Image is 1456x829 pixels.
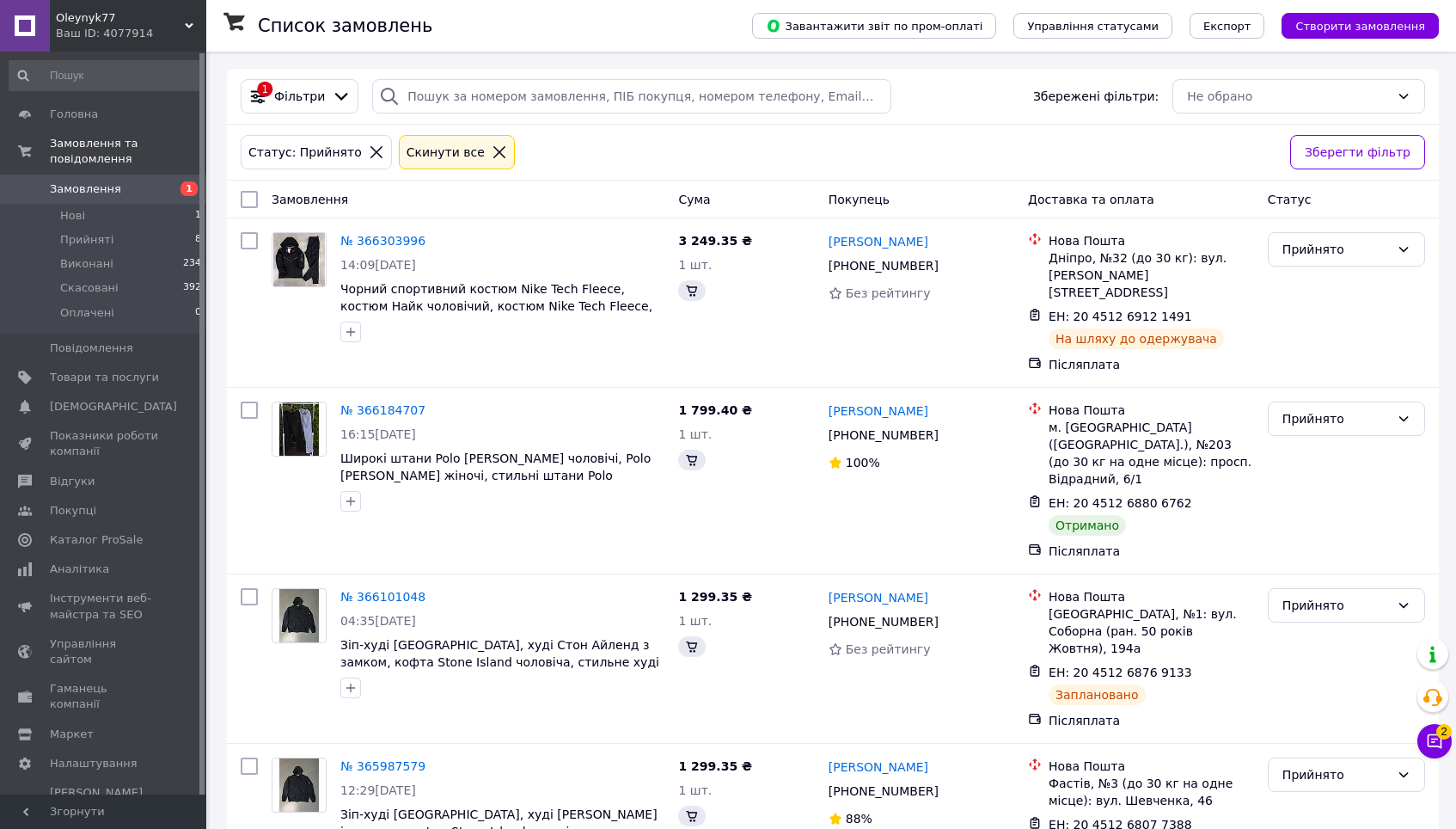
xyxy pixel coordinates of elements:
span: Замовлення [50,181,121,197]
a: Широкі штани Polo [PERSON_NAME] чоловічі, Polo [PERSON_NAME] жіночі, стильні штани Polo [PERSON_N... [340,451,661,517]
div: Післяплата [1049,356,1254,373]
span: Виконані [60,256,113,272]
span: Повідомлення [50,341,133,356]
span: Аналітика [50,562,109,577]
a: № 366184707 [340,403,425,417]
span: Налаштування [50,756,138,771]
a: Чорний спортивний костюм Nike Tech Fleece, костюм Найк чоловічий, костюм Nike Tech Fleece, модний... [340,282,652,330]
span: 1 шт. [678,783,712,797]
div: Нова Пошта [1049,402,1254,419]
a: Фото товару [272,758,327,813]
a: Фото товару [272,588,327,643]
div: [PHONE_NUMBER] [825,423,942,447]
span: Управління сайтом [50,636,159,667]
span: 1 299.35 ₴ [678,759,752,773]
div: м. [GEOGRAPHIC_DATA] ([GEOGRAPHIC_DATA].), №203 (до 30 кг на одне місце): просп. Відрадний, 6/1 [1049,419,1254,488]
a: № 365987579 [340,759,425,773]
span: 234 [183,256,201,272]
span: 1 299.35 ₴ [678,590,752,604]
a: № 366303996 [340,234,425,248]
span: 8 [195,232,201,248]
span: 1 шт. [678,614,712,628]
span: Покупці [50,503,96,519]
img: Фото товару [279,402,320,456]
span: Без рейтингу [846,286,931,300]
span: Маркет [50,727,94,742]
span: 100% [846,456,880,470]
div: [PHONE_NUMBER] [825,779,942,803]
a: [PERSON_NAME] [829,233,928,250]
span: 14:09[DATE] [340,258,416,272]
span: [DEMOGRAPHIC_DATA] [50,399,177,414]
span: 1 [180,181,198,196]
div: Прийнято [1282,240,1390,259]
button: Експорт [1190,13,1265,39]
span: Гаманець компанії [50,681,159,712]
div: [PHONE_NUMBER] [825,610,942,634]
div: Прийнято [1282,765,1390,784]
span: Oleynyk77 [56,10,185,26]
span: Створити замовлення [1295,20,1425,33]
span: Оплачені [60,305,114,321]
span: ЕН: 20 4512 6912 1491 [1049,310,1192,323]
span: Cума [678,193,710,206]
button: Зберегти фільтр [1290,135,1425,169]
span: Замовлення [272,193,348,206]
button: Управління статусами [1013,13,1172,39]
a: [PERSON_NAME] [829,402,928,420]
div: Прийнято [1282,409,1390,428]
span: Фільтри [274,88,325,105]
div: Фастів, №3 (до 30 кг на одне місце): вул. Шевченка, 46 [1049,775,1254,809]
span: Головна [50,107,98,122]
div: [PHONE_NUMBER] [825,254,942,278]
img: Фото товару [279,758,320,812]
span: 1 799.40 ₴ [678,403,752,417]
span: Доставка та оплата [1028,193,1154,206]
span: Інструменти веб-майстра та SEO [50,591,159,622]
span: 1 [195,208,201,224]
div: Післяплата [1049,543,1254,560]
a: Фото товару [272,232,327,287]
div: Дніпро, №32 (до 30 кг): вул. [PERSON_NAME][STREET_ADDRESS] [1049,249,1254,301]
span: 2 [1436,724,1452,740]
span: 392 [183,280,201,296]
span: 16:15[DATE] [340,427,416,441]
div: Не обрано [1187,87,1390,106]
span: Статус [1268,193,1312,206]
a: Зіп-худі [GEOGRAPHIC_DATA], худі Стон Айленд з замком, кофта Stone Island чоловіча, стильне худі ... [340,638,659,686]
span: Товари та послуги [50,370,159,385]
span: Завантажити звіт по пром-оплаті [766,18,982,34]
div: Прийнято [1282,596,1390,615]
span: Без рейтингу [846,642,931,656]
span: Нові [60,208,85,224]
input: Пошук за номером замовлення, ПІБ покупця, номером телефону, Email, номером накладної [372,79,891,114]
img: Фото товару [273,233,325,286]
button: Завантажити звіт по пром-оплаті [752,13,996,39]
div: Нова Пошта [1049,588,1254,605]
div: Післяплата [1049,712,1254,729]
div: Статус: Прийнято [245,143,365,162]
a: [PERSON_NAME] [829,758,928,776]
div: [GEOGRAPHIC_DATA], №1: вул. Соборна (ран. 50 років Жовтня), 194а [1049,605,1254,657]
span: Зберегти фільтр [1305,143,1410,162]
a: Створити замовлення [1264,18,1439,32]
img: Фото товару [279,589,320,642]
div: Заплановано [1049,685,1146,705]
span: 3 249.35 ₴ [678,234,752,248]
span: Скасовані [60,280,119,296]
span: Покупець [829,193,890,206]
div: Нова Пошта [1049,232,1254,249]
span: Каталог ProSale [50,532,143,548]
span: Показники роботи компанії [50,428,159,459]
span: Збережені фільтри: [1033,88,1159,105]
span: Управління статусами [1027,20,1159,33]
span: Експорт [1203,20,1251,33]
span: Прийняті [60,232,113,248]
button: Чат з покупцем2 [1417,724,1452,758]
span: 04:35[DATE] [340,614,416,628]
span: 12:29[DATE] [340,783,416,797]
input: Пошук [9,60,203,91]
